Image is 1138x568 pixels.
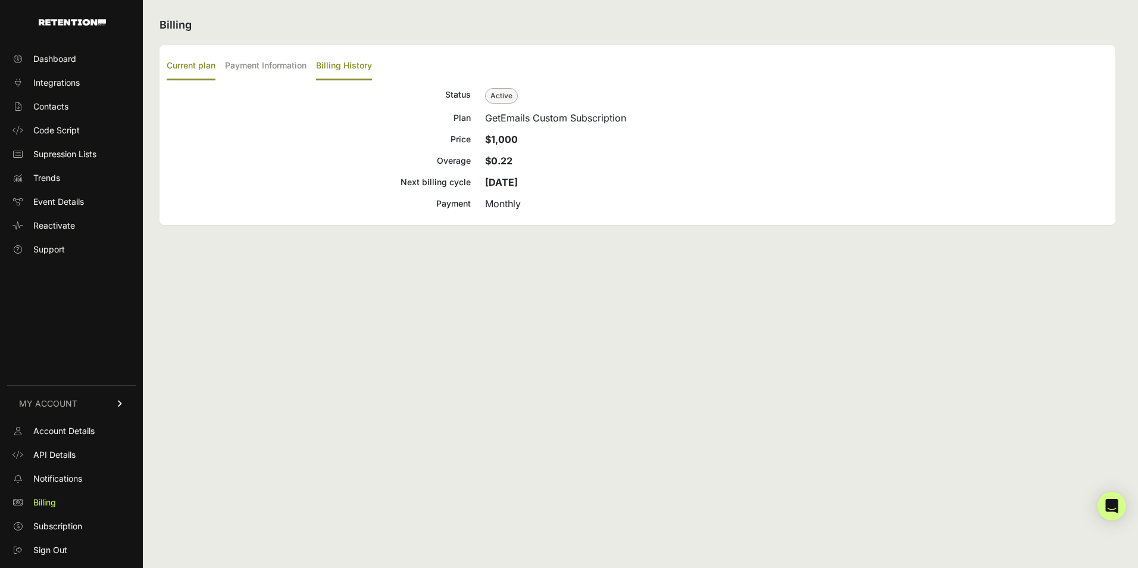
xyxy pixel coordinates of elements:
span: Trends [33,172,60,184]
span: Notifications [33,473,82,485]
a: Event Details [7,192,136,211]
strong: $1,000 [485,133,518,145]
a: Support [7,240,136,259]
div: Payment [167,196,471,211]
a: Trends [7,168,136,188]
span: Sign Out [33,544,67,556]
a: Notifications [7,469,136,488]
span: Billing [33,497,56,508]
div: Monthly [485,196,1108,211]
span: Code Script [33,124,80,136]
span: Account Details [33,425,95,437]
span: API Details [33,449,76,461]
a: MY ACCOUNT [7,385,136,422]
span: Reactivate [33,220,75,232]
a: Contacts [7,97,136,116]
a: Dashboard [7,49,136,68]
a: Reactivate [7,216,136,235]
div: GetEmails Custom Subscription [485,111,1108,125]
span: Active [485,88,518,104]
label: Billing History [316,52,372,80]
div: Next billing cycle [167,175,471,189]
a: Supression Lists [7,145,136,164]
span: MY ACCOUNT [19,398,77,410]
span: Contacts [33,101,68,113]
strong: $0.22 [485,155,512,167]
a: Sign Out [7,541,136,560]
a: Integrations [7,73,136,92]
a: Code Script [7,121,136,140]
img: Retention.com [39,19,106,26]
a: Subscription [7,517,136,536]
span: Subscription [33,520,82,532]
span: Supression Lists [33,148,96,160]
label: Current plan [167,52,215,80]
span: Event Details [33,196,84,208]
div: Open Intercom Messenger [1098,492,1126,520]
div: Price [167,132,471,146]
a: Account Details [7,422,136,441]
div: Status [167,88,471,104]
span: Support [33,244,65,255]
span: Dashboard [33,53,76,65]
div: Plan [167,111,471,125]
a: Billing [7,493,136,512]
a: API Details [7,445,136,464]
strong: [DATE] [485,176,518,188]
span: Integrations [33,77,80,89]
label: Payment Information [225,52,307,80]
div: Overage [167,154,471,168]
h2: Billing [160,17,1115,33]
